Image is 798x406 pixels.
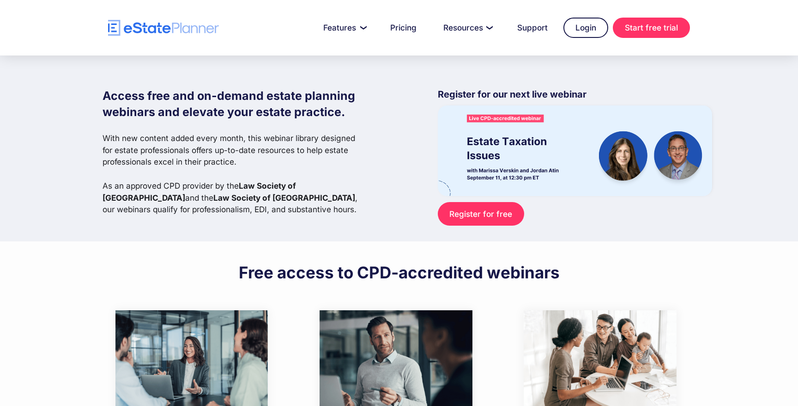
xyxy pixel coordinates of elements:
[312,18,375,37] a: Features
[438,105,712,196] img: eState Academy webinar
[103,132,365,215] p: With new content added every month, this webinar library designed for estate professionals offers...
[438,202,524,226] a: Register for free
[103,88,365,120] h1: Access free and on-demand estate planning webinars and elevate your estate practice.
[379,18,428,37] a: Pricing
[613,18,690,38] a: Start free trial
[108,20,219,36] a: home
[506,18,559,37] a: Support
[239,262,560,283] h2: Free access to CPD-accredited webinars
[432,18,502,37] a: Resources
[103,181,296,203] strong: Law Society of [GEOGRAPHIC_DATA]
[213,193,355,203] strong: Law Society of [GEOGRAPHIC_DATA]
[563,18,608,38] a: Login
[438,88,712,105] p: Register for our next live webinar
